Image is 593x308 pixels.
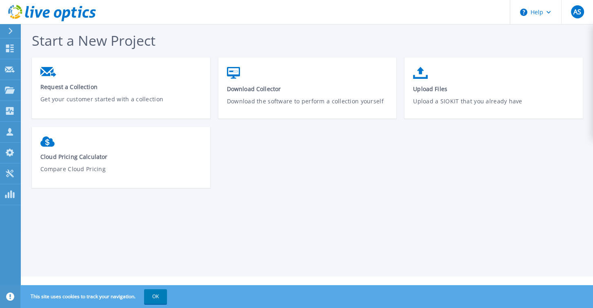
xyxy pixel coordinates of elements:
[413,97,575,116] p: Upload a SIOKIT that you already have
[40,83,202,91] span: Request a Collection
[144,289,167,304] button: OK
[218,63,397,121] a: Download CollectorDownload the software to perform a collection yourself
[404,63,583,121] a: Upload FilesUpload a SIOKIT that you already have
[40,95,202,114] p: Get your customer started with a collection
[22,289,167,304] span: This site uses cookies to track your navigation.
[227,97,389,116] p: Download the software to perform a collection yourself
[573,9,581,15] span: AS
[32,63,210,119] a: Request a CollectionGet your customer started with a collection
[413,85,575,93] span: Upload Files
[40,165,202,183] p: Compare Cloud Pricing
[32,132,210,190] a: Cloud Pricing CalculatorCompare Cloud Pricing
[227,85,389,93] span: Download Collector
[32,31,155,50] span: Start a New Project
[40,153,202,161] span: Cloud Pricing Calculator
